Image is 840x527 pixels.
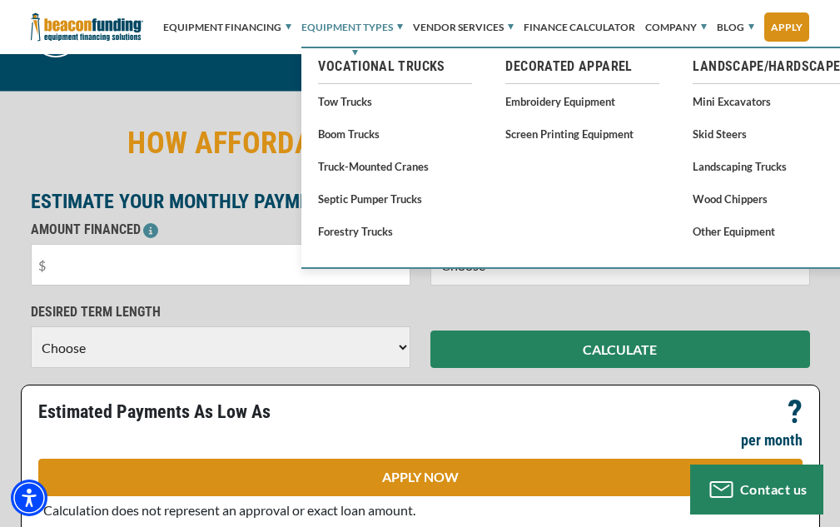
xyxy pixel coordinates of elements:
a: Equipment Types [301,2,403,52]
a: Decorated Apparel [505,57,659,77]
a: Tow Trucks [318,91,472,112]
a: Embroidery Equipment [505,91,659,112]
a: Forestry Trucks [318,221,472,241]
a: Truck-Mounted Cranes [318,156,472,176]
p: Estimated Payments As Low As [38,402,410,422]
a: Company [645,2,707,52]
a: Vendor Services [413,2,514,52]
div: Accessibility Menu [11,480,47,516]
a: Screen Printing Equipment [505,123,659,144]
a: Blog [717,2,754,52]
p: DESIRED TERM LENGTH [31,302,410,322]
p: ? [788,402,803,422]
button: CALCULATE [430,331,810,368]
input: $ [31,244,410,286]
span: *Calculation does not represent an approval or exact loan amount. [38,502,415,518]
a: Vocational Trucks [318,57,472,77]
a: Equipment Financing [163,2,291,52]
a: Boom Trucks [318,123,472,144]
p: ESTIMATE YOUR MONTHLY PAYMENT [31,191,810,211]
a: Apply [764,12,809,42]
h2: HOW AFFORDABLE IS YOUR NEXT TOW TRUCK? [31,124,810,162]
p: per month [741,430,803,450]
span: Contact us [740,481,808,497]
p: AMOUNT FINANCED [31,220,410,240]
a: Septic Pumper Trucks [318,188,472,209]
a: Finance Calculator [524,2,635,52]
a: APPLY NOW [38,459,803,496]
button: Contact us [690,465,823,515]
